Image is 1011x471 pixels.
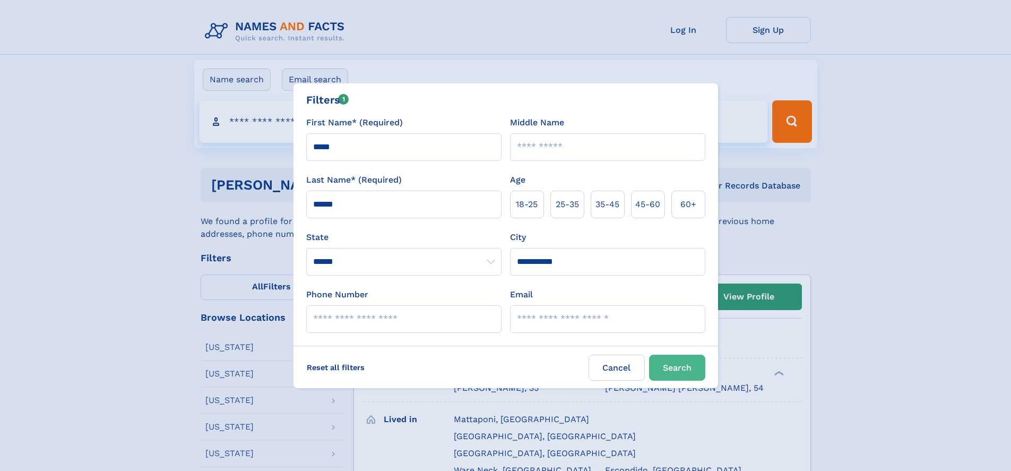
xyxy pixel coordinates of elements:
label: Last Name* (Required) [306,174,402,186]
label: Reset all filters [300,355,371,380]
label: State [306,231,502,244]
span: 18‑25 [516,198,538,211]
label: Phone Number [306,288,368,301]
span: 35‑45 [595,198,619,211]
div: Filters [306,92,349,108]
span: 60+ [680,198,696,211]
label: Cancel [589,355,645,381]
button: Search [649,355,705,381]
label: Email [510,288,533,301]
label: Middle Name [510,116,564,129]
label: First Name* (Required) [306,116,403,129]
label: Age [510,174,525,186]
span: 45‑60 [635,198,660,211]
span: 25‑35 [556,198,579,211]
label: City [510,231,526,244]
